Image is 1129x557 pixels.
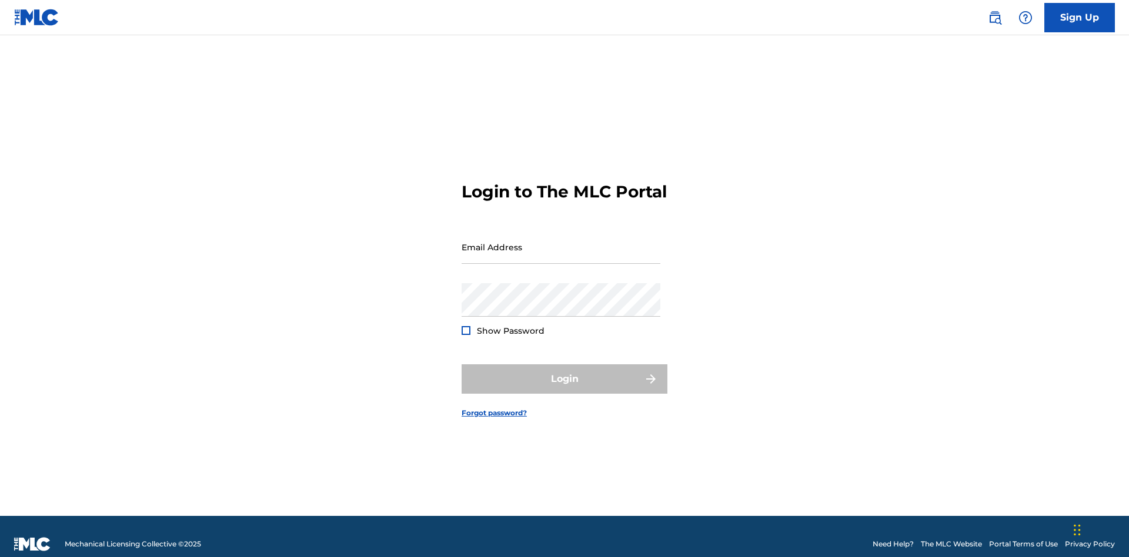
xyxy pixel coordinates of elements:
[1014,6,1037,29] div: Help
[462,182,667,202] h3: Login to The MLC Portal
[1074,512,1081,548] div: Drag
[14,9,59,26] img: MLC Logo
[462,408,527,418] a: Forgot password?
[477,326,545,336] span: Show Password
[1044,3,1115,32] a: Sign Up
[14,537,51,551] img: logo
[1065,539,1115,549] a: Privacy Policy
[1018,11,1033,25] img: help
[988,11,1002,25] img: search
[873,539,914,549] a: Need Help?
[921,539,982,549] a: The MLC Website
[983,6,1007,29] a: Public Search
[65,539,201,549] span: Mechanical Licensing Collective © 2025
[1070,501,1129,557] iframe: Chat Widget
[989,539,1058,549] a: Portal Terms of Use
